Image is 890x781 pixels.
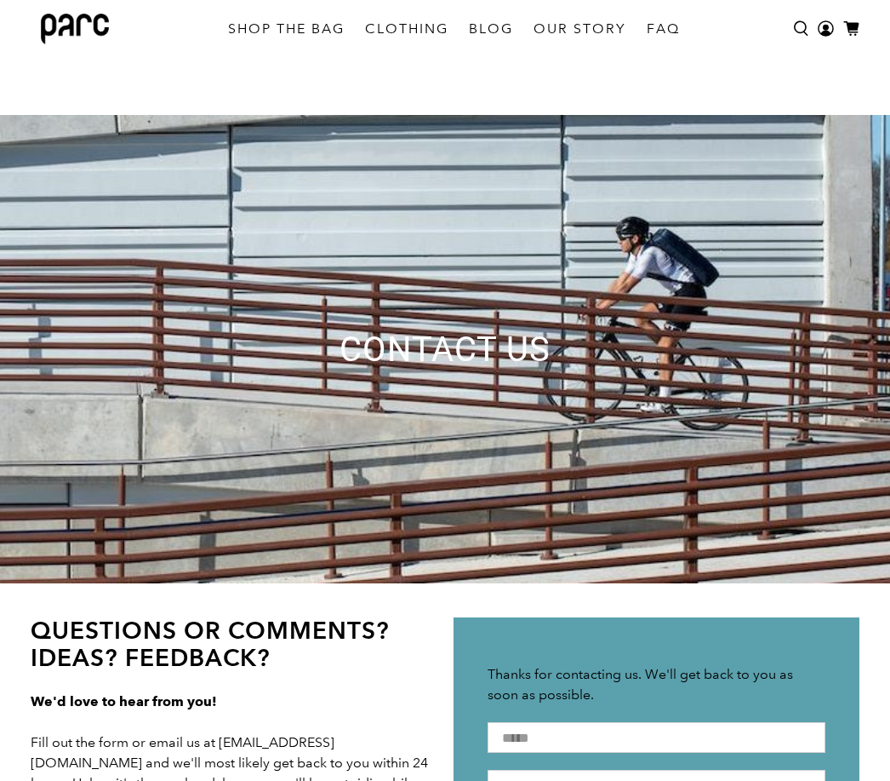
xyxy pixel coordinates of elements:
[523,5,636,53] a: OUR STORY
[488,664,825,705] p: Thanks for contacting us. We'll get back to you as soon as possible.
[31,693,217,709] strong: We'd love to hear from you!
[636,5,690,53] a: FAQ
[218,5,355,53] a: SHOP THE BAG
[31,616,390,672] span: QUESTIONS OR COMMENTS? IDEAS? FEEDBACK?
[62,330,828,369] h1: CONTACT US
[459,5,523,53] a: BLOG
[355,5,459,53] a: CLOTHING
[41,14,109,44] img: parc bag logo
